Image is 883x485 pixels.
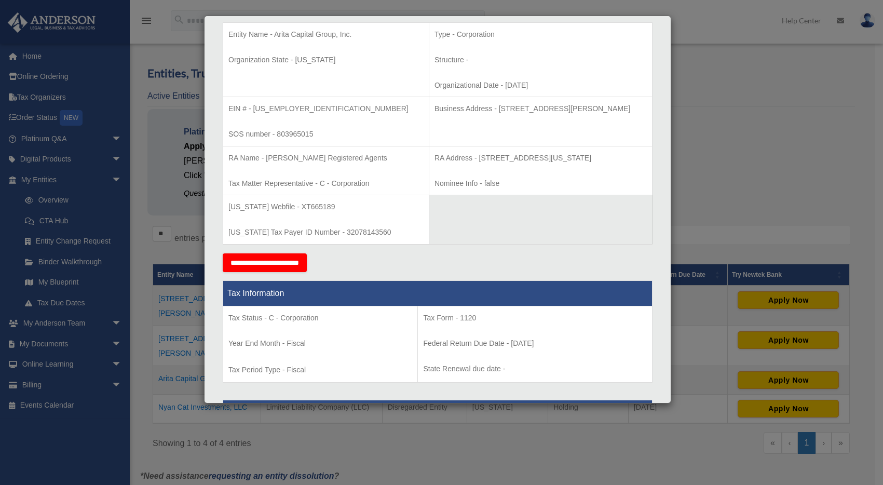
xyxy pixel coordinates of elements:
p: RA Address - [STREET_ADDRESS][US_STATE] [434,152,647,165]
p: Structure - [434,53,647,66]
p: Organization State - [US_STATE] [228,53,424,66]
td: Tax Period Type - Fiscal [223,306,418,383]
p: [US_STATE] Tax Payer ID Number - 32078143560 [228,226,424,239]
p: SOS number - 803965015 [228,128,424,141]
p: Federal Return Due Date - [DATE] [423,337,647,350]
th: Tax Information [223,280,653,306]
p: Nominee Info - false [434,177,647,190]
p: [US_STATE] Webfile - XT665189 [228,200,424,213]
p: Year End Month - Fiscal [228,337,412,350]
p: Type - Corporation [434,28,647,41]
p: Tax Status - C - Corporation [228,312,412,325]
p: Tax Form - 1120 [423,312,647,325]
p: Business Address - [STREET_ADDRESS][PERSON_NAME] [434,102,647,115]
p: Entity Name - Arita Capital Group, Inc. [228,28,424,41]
th: Formation Progress [223,400,653,425]
p: RA Name - [PERSON_NAME] Registered Agents [228,152,424,165]
p: EIN # - [US_EMPLOYER_IDENTIFICATION_NUMBER] [228,102,424,115]
p: Tax Matter Representative - C - Corporation [228,177,424,190]
p: State Renewal due date - [423,362,647,375]
p: Organizational Date - [DATE] [434,79,647,92]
